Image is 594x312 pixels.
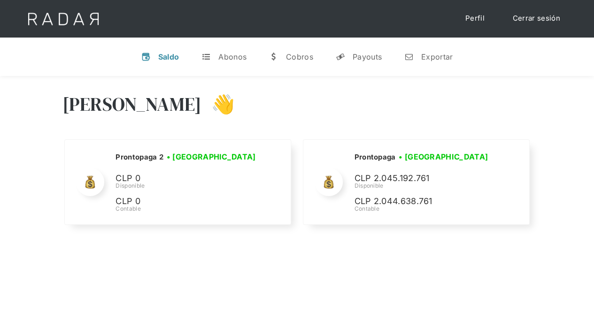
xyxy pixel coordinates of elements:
[456,9,494,28] a: Perfil
[399,151,488,162] h3: • [GEOGRAPHIC_DATA]
[116,205,259,213] div: Contable
[353,52,382,61] div: Payouts
[421,52,453,61] div: Exportar
[354,205,495,213] div: Contable
[201,52,211,61] div: t
[116,182,259,190] div: Disponible
[116,195,256,208] p: CLP 0
[116,152,163,162] h2: Prontopaga 2
[62,92,202,116] h3: [PERSON_NAME]
[201,92,234,116] h3: 👋
[354,182,495,190] div: Disponible
[167,151,256,162] h3: • [GEOGRAPHIC_DATA]
[336,52,345,61] div: y
[269,52,278,61] div: w
[404,52,414,61] div: n
[141,52,151,61] div: v
[354,195,495,208] p: CLP 2.044.638.761
[286,52,313,61] div: Cobros
[116,172,256,185] p: CLP 0
[218,52,247,61] div: Abonos
[354,172,495,185] p: CLP 2.045.192.761
[503,9,570,28] a: Cerrar sesión
[158,52,179,61] div: Saldo
[354,152,395,162] h2: Prontopaga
